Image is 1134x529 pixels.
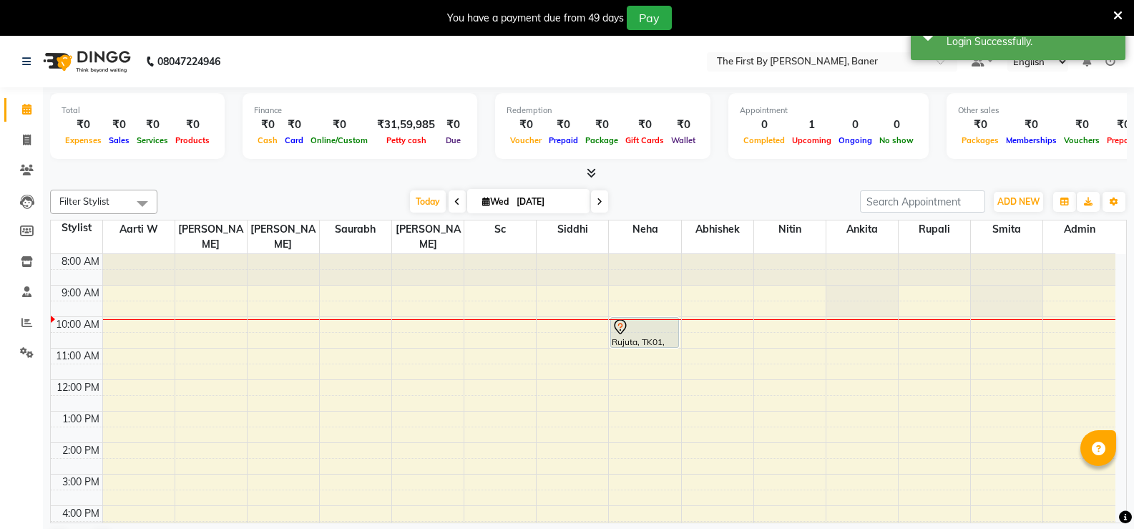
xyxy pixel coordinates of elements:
span: Online/Custom [307,135,371,145]
span: Card [281,135,307,145]
span: Smita [971,220,1042,238]
input: 2025-09-03 [512,191,584,213]
span: Siddhi [537,220,608,238]
div: ₹0 [582,117,622,133]
div: 11:00 AM [53,349,102,364]
div: 10:00 AM [53,317,102,332]
button: Pay [627,6,672,30]
div: 0 [740,117,788,133]
span: Nitin [754,220,826,238]
div: Stylist [51,220,102,236]
div: 0 [835,117,876,133]
span: Memberships [1002,135,1060,145]
div: ₹0 [668,117,699,133]
button: ADD NEW [994,192,1043,212]
div: ₹0 [622,117,668,133]
div: Appointment [740,105,917,117]
span: Petty cash [383,135,430,145]
span: Voucher [507,135,545,145]
div: ₹0 [507,117,545,133]
div: 4:00 PM [59,506,102,521]
span: No show [876,135,917,145]
div: Redemption [507,105,699,117]
div: Login Successfully. [947,34,1115,49]
div: 1 [788,117,835,133]
span: [PERSON_NAME] [248,220,319,253]
div: 9:00 AM [59,286,102,301]
span: Expenses [62,135,105,145]
div: 2:00 PM [59,443,102,458]
div: Finance [254,105,466,117]
span: Neha [609,220,680,238]
span: Ankita [826,220,898,238]
span: Packages [958,135,1002,145]
div: You have a payment due from 49 days [447,11,624,26]
span: ADD NEW [997,196,1040,207]
span: Services [133,135,172,145]
div: ₹0 [281,117,307,133]
span: Rupali [899,220,970,238]
span: [PERSON_NAME] [392,220,464,253]
div: Rujuta, TK01, 10:00 AM-11:00 AM, Hair Cut & Finish / Basic [Sr. Stylist] [611,318,678,347]
span: Saurabh [320,220,391,238]
div: ₹0 [1002,117,1060,133]
span: [PERSON_NAME] [175,220,247,253]
div: ₹0 [133,117,172,133]
div: ₹0 [172,117,213,133]
span: Cash [254,135,281,145]
span: Completed [740,135,788,145]
span: Wallet [668,135,699,145]
span: Gift Cards [622,135,668,145]
span: Today [410,190,446,213]
span: Due [442,135,464,145]
div: ₹0 [307,117,371,133]
div: ₹0 [441,117,466,133]
span: Ongoing [835,135,876,145]
img: logo [36,42,135,82]
div: 12:00 PM [54,380,102,395]
div: ₹0 [105,117,133,133]
span: Prepaid [545,135,582,145]
input: Search Appointment [860,190,985,213]
div: 1:00 PM [59,412,102,427]
div: ₹0 [62,117,105,133]
div: Total [62,105,213,117]
div: ₹0 [1060,117,1103,133]
div: 3:00 PM [59,475,102,490]
span: Vouchers [1060,135,1103,145]
span: Products [172,135,213,145]
div: 8:00 AM [59,254,102,269]
span: Abhishek [682,220,753,238]
div: ₹0 [254,117,281,133]
div: ₹0 [958,117,1002,133]
span: Aarti W [103,220,175,238]
span: Sales [105,135,133,145]
span: Upcoming [788,135,835,145]
span: Wed [479,196,512,207]
div: 0 [876,117,917,133]
div: ₹31,59,985 [371,117,441,133]
b: 08047224946 [157,42,220,82]
span: Admin [1043,220,1115,238]
span: Package [582,135,622,145]
span: Filter Stylist [59,195,109,207]
span: Sc [464,220,536,238]
div: ₹0 [545,117,582,133]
